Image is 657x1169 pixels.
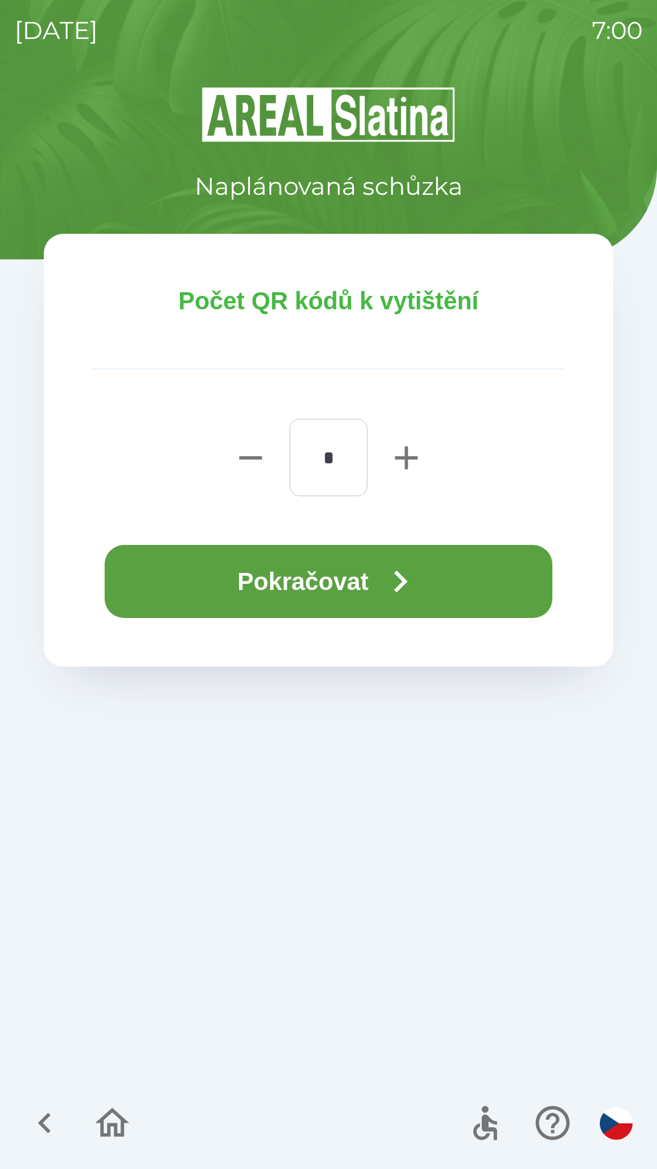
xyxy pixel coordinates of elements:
[195,168,463,205] p: Naplánovaná schůzka
[600,1107,633,1140] img: cs flag
[15,12,98,49] p: [DATE]
[44,85,613,144] img: Logo
[105,545,552,618] button: Pokračovat
[92,283,565,319] p: Počet QR kódů k vytištění
[592,12,642,49] p: 7:00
